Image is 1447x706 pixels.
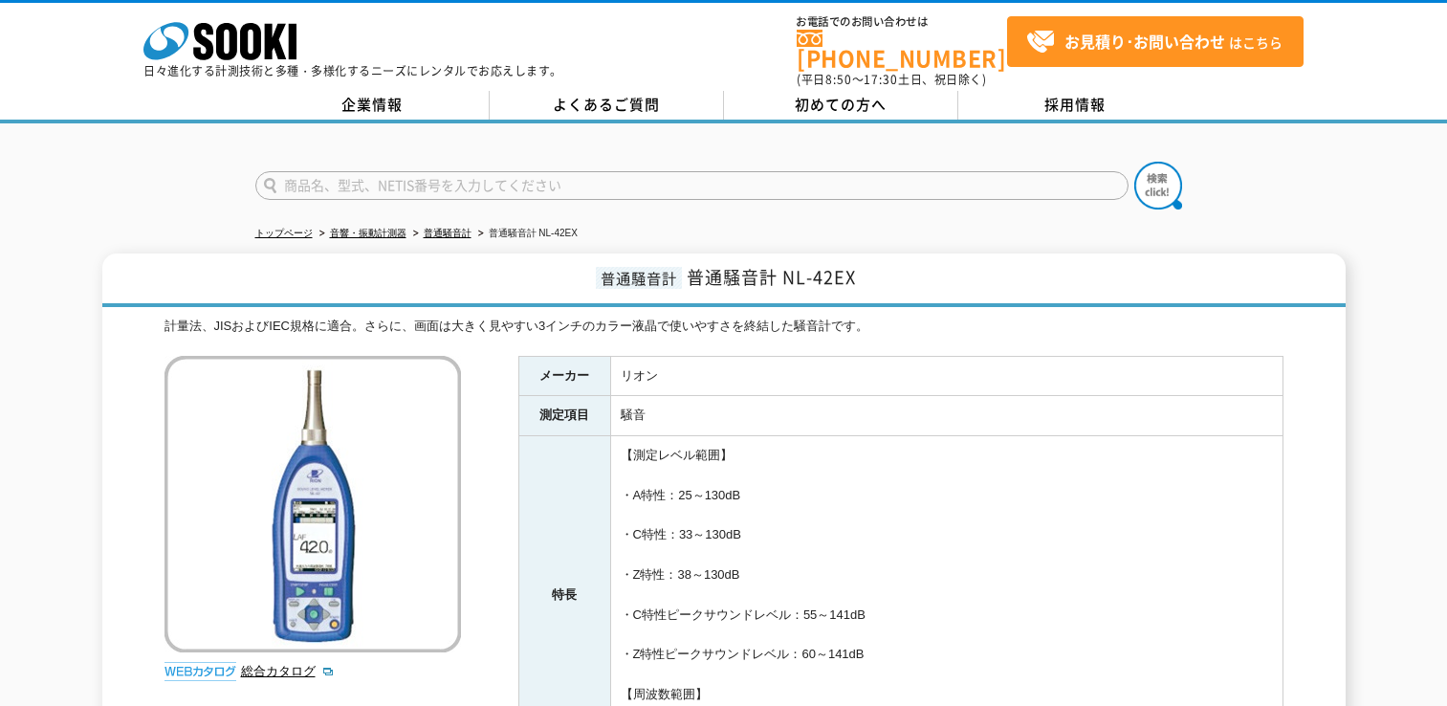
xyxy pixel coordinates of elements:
[424,228,471,238] a: 普通騒音計
[864,71,898,88] span: 17:30
[474,224,578,244] li: 普通騒音計 NL-42EX
[958,91,1193,120] a: 採用情報
[797,71,986,88] span: (平日 ～ 土日、祝日除く)
[1134,162,1182,210] img: btn_search.png
[610,356,1283,396] td: リオン
[330,228,406,238] a: 音響・振動計測器
[1064,30,1225,53] strong: お見積り･お問い合わせ
[255,228,313,238] a: トップページ
[490,91,724,120] a: よくあるご質問
[143,65,562,77] p: 日々進化する計測技術と多種・多様化するニーズにレンタルでお応えします。
[825,71,852,88] span: 8:50
[610,396,1283,436] td: 騒音
[164,317,1283,337] div: 計量法、JISおよびIEC規格に適合。さらに、画面は大きく見やすい3インチのカラー液晶で使いやすさを終結した騒音計です。
[1026,28,1283,56] span: はこちら
[255,171,1129,200] input: 商品名、型式、NETIS番号を入力してください
[795,94,887,115] span: 初めての方へ
[724,91,958,120] a: 初めての方へ
[518,396,610,436] th: 測定項目
[255,91,490,120] a: 企業情報
[241,664,335,678] a: 総合カタログ
[797,16,1007,28] span: お電話でのお問い合わせは
[518,356,610,396] th: メーカー
[164,662,236,681] img: webカタログ
[596,267,682,289] span: 普通騒音計
[797,30,1007,69] a: [PHONE_NUMBER]
[687,264,856,290] span: 普通騒音計 NL-42EX
[1007,16,1304,67] a: お見積り･お問い合わせはこちら
[164,356,461,652] img: 普通騒音計 NL-42EX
